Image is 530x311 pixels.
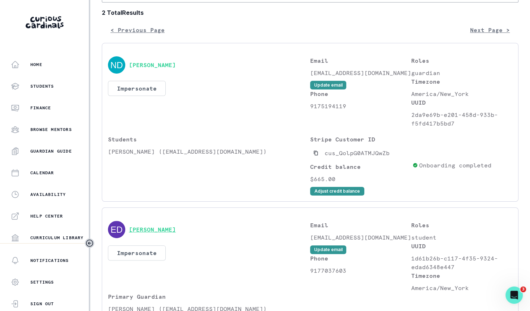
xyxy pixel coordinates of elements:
button: Impersonate [108,245,166,260]
p: Curriculum Library [30,235,84,241]
button: Adjust credit balance [310,187,364,196]
p: Students [108,135,310,144]
p: America/New_York [411,284,512,292]
button: Next Page > [461,23,518,37]
p: Settings [30,279,54,285]
p: Email [310,221,411,229]
p: 2da9e69b-e201-458d-933b-f5fd417b5bd7 [411,110,512,128]
p: Notifications [30,258,69,263]
p: Phone [310,89,411,98]
p: Roles [411,56,512,65]
p: Roles [411,221,512,229]
b: 2 Total Results [102,8,518,17]
button: Update email [310,245,346,254]
p: Credit balance [310,162,409,171]
p: cus_QolpG0ATMJQwZb [325,149,390,157]
p: UUID [411,98,512,107]
p: 9177037603 [310,266,411,275]
p: Home [30,62,42,67]
button: [PERSON_NAME] [129,226,176,233]
p: Help Center [30,213,63,219]
p: Timezone [411,77,512,86]
button: < Previous Page [102,23,173,37]
p: UUID [411,242,512,250]
img: Curious Cardinals Logo [26,16,64,29]
p: guardian [411,69,512,77]
p: Onboarding completed [419,161,491,170]
img: svg [108,221,125,238]
p: Students [30,83,54,89]
p: Guardian Guide [30,148,72,154]
p: Email [310,56,411,65]
img: svg [108,56,125,74]
p: student [411,233,512,242]
p: Browse Mentors [30,127,72,132]
p: Calendar [30,170,54,176]
p: [PERSON_NAME] ([EMAIL_ADDRESS][DOMAIN_NAME]) [108,147,310,156]
button: Update email [310,81,346,89]
p: Stripe Customer ID [310,135,409,144]
p: America/New_York [411,89,512,98]
p: [EMAIL_ADDRESS][DOMAIN_NAME] [310,69,411,77]
p: $665.00 [310,175,409,183]
button: Toggle sidebar [85,238,94,248]
p: Availability [30,192,66,197]
p: 1d61b26b-c117-4f35-9324-edad6348e447 [411,254,512,271]
p: Phone [310,254,411,263]
p: [EMAIL_ADDRESS][DOMAIN_NAME] [310,233,411,242]
button: [PERSON_NAME] [129,61,176,69]
span: 3 [520,286,526,292]
button: Copied to clipboard [310,147,322,159]
p: Primary Guardian [108,292,310,301]
iframe: Intercom live chat [505,286,523,304]
button: Impersonate [108,81,166,96]
p: Sign Out [30,301,54,307]
p: Finance [30,105,51,111]
p: 9175194119 [310,102,411,110]
p: Timezone [411,271,512,280]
